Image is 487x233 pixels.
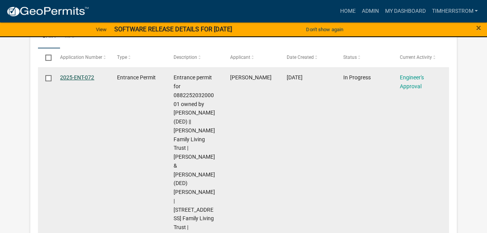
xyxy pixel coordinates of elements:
a: Admin [358,4,382,19]
datatable-header-cell: Application Number [53,48,109,67]
span: Entrance Permit [117,74,156,81]
datatable-header-cell: Date Created [279,48,336,67]
datatable-header-cell: Type [109,48,166,67]
a: My Dashboard [382,4,428,19]
span: In Progress [343,74,371,81]
span: Applicant [230,55,250,60]
a: TimHerrstrom [428,4,481,19]
datatable-header-cell: Current Activity [392,48,449,67]
a: View [93,23,110,36]
button: Don't show again [303,23,346,36]
span: Type [117,55,127,60]
datatable-header-cell: Status [336,48,392,67]
span: Date Created [287,55,314,60]
a: 2025-ENT-072 [60,74,94,81]
datatable-header-cell: Description [166,48,222,67]
span: Current Activity [400,55,432,60]
strong: SOFTWARE RELEASE DETAILS FOR [DATE] [114,26,232,33]
a: Home [337,4,358,19]
span: Status [343,55,357,60]
button: Close [476,23,481,33]
datatable-header-cell: Applicant [223,48,279,67]
span: × [476,22,481,33]
span: Clint Kaller [230,74,272,81]
span: 09/15/2025 [287,74,303,81]
span: Description [174,55,197,60]
datatable-header-cell: Select [38,48,53,67]
span: Application Number [60,55,102,60]
a: Engineer's Approval [400,74,424,89]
